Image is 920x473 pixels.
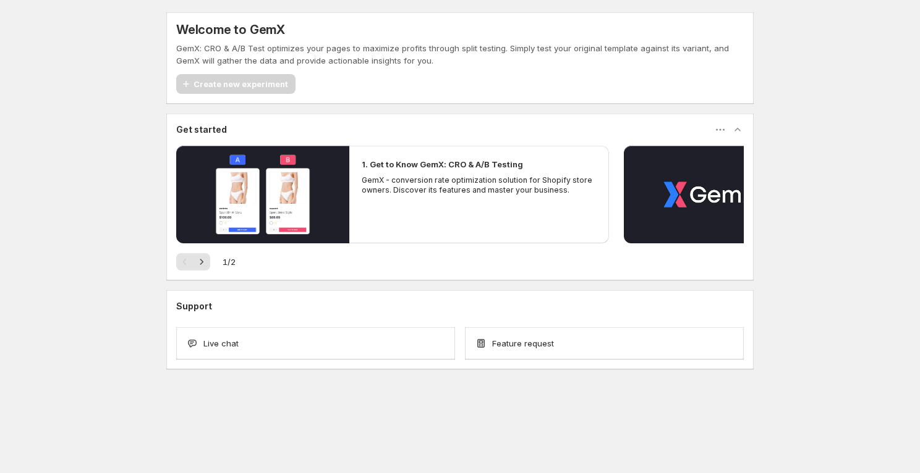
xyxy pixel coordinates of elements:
h3: Get started [176,123,227,136]
h2: 1. Get to Know GemX: CRO & A/B Testing [362,158,523,170]
h5: Welcome to GemX [176,22,285,37]
span: 1 / 2 [223,256,236,268]
span: Live chat [203,337,239,350]
p: GemX: CRO & A/B Test optimizes your pages to maximize profits through split testing. Simply test ... [176,42,744,67]
span: Feature request [492,337,554,350]
p: GemX - conversion rate optimization solution for Shopify store owners. Discover its features and ... [362,175,597,195]
h3: Support [176,300,212,312]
